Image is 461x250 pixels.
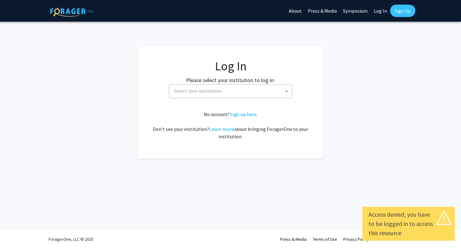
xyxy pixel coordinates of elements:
[369,210,449,238] div: Access denied, you have to be logged in to access this resource
[186,76,275,84] label: Please select your institution to log in:
[49,228,93,250] div: ForagerOne, LLC © 2025
[150,59,311,73] h1: Log In
[313,236,337,242] a: Terms of Use
[230,111,256,117] a: Sign up here
[343,236,369,242] a: Privacy Policy
[209,126,234,132] a: Learn more about bringing ForagerOne to your institution
[280,236,307,242] a: Press & Media
[50,6,93,17] img: ForagerOne Logo
[172,85,292,97] span: Select your institution
[174,88,222,94] span: Select your institution
[169,84,292,98] span: Select your institution
[150,110,311,140] div: No account? . Don't see your institution? about bringing ForagerOne to your institution.
[390,5,415,17] a: Sign Up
